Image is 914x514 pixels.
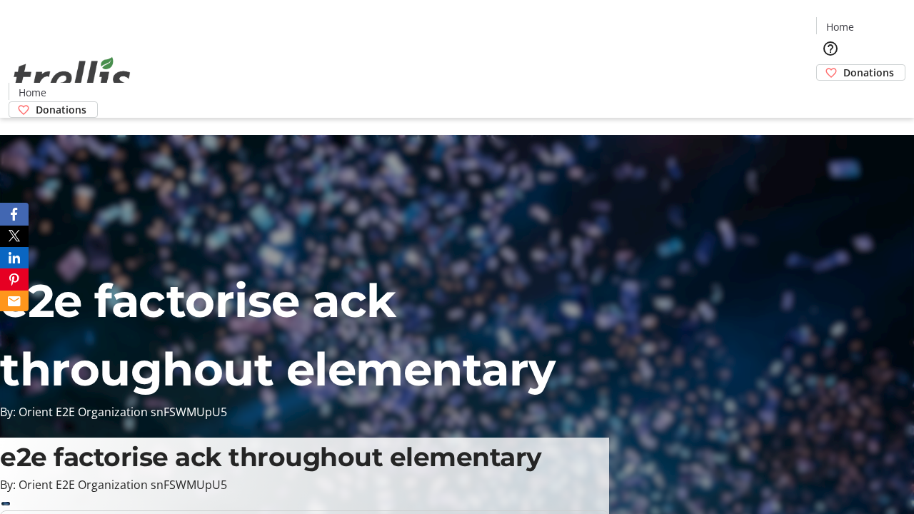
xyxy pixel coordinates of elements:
img: Orient E2E Organization snFSWMUpU5's Logo [9,41,136,113]
button: Cart [816,81,845,109]
button: Help [816,34,845,63]
a: Donations [9,101,98,118]
span: Home [826,19,854,34]
span: Home [19,85,46,100]
a: Home [9,85,55,100]
span: Donations [36,102,86,117]
span: Donations [843,65,894,80]
a: Donations [816,64,905,81]
a: Home [817,19,863,34]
